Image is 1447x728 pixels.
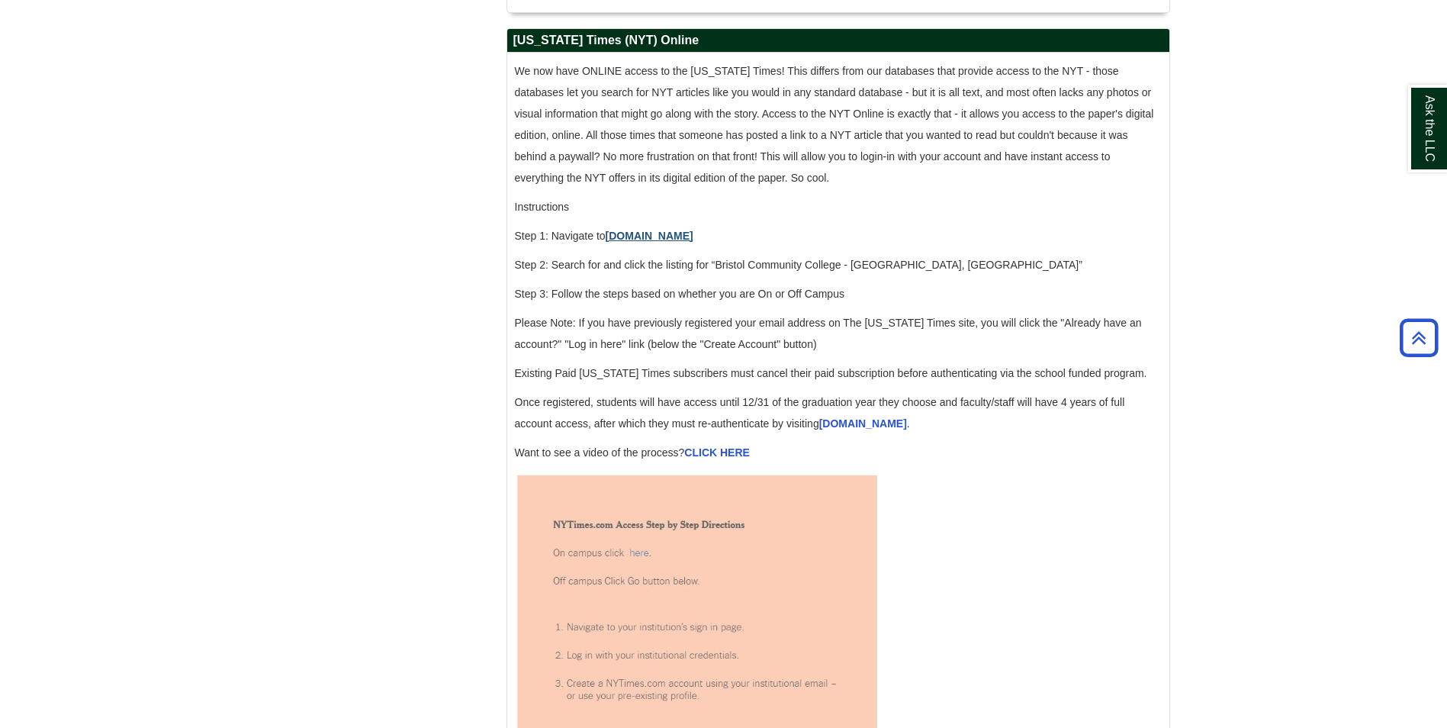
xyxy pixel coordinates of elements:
[515,317,1142,350] span: Please Note: If you have previously registered your email address on The [US_STATE] Times site, y...
[515,259,1082,271] span: Step 2: Search for and click the listing for “Bristol Community College - [GEOGRAPHIC_DATA], [GEO...
[515,288,844,300] span: Step 3: Follow the steps based on whether you are On or Off Campus
[819,417,907,430] a: [DOMAIN_NAME]
[606,230,693,242] a: [DOMAIN_NAME]
[515,396,1125,430] span: Once registered, students will have access until 12/31 of the graduation year they choose and fac...
[684,446,750,459] a: CLICK HERE
[1394,327,1443,348] a: Back to Top
[515,367,1147,379] span: Existing Paid [US_STATE] Times subscribers must cancel their paid subscription before authenticat...
[515,446,750,459] span: Want to see a video of the process?
[507,29,1169,53] h2: [US_STATE] Times (NYT) Online
[515,65,1154,184] span: We now have ONLINE access to the [US_STATE] Times! This differs from our databases that provide a...
[515,230,696,242] span: Step 1: Navigate to
[515,201,570,213] span: Instructions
